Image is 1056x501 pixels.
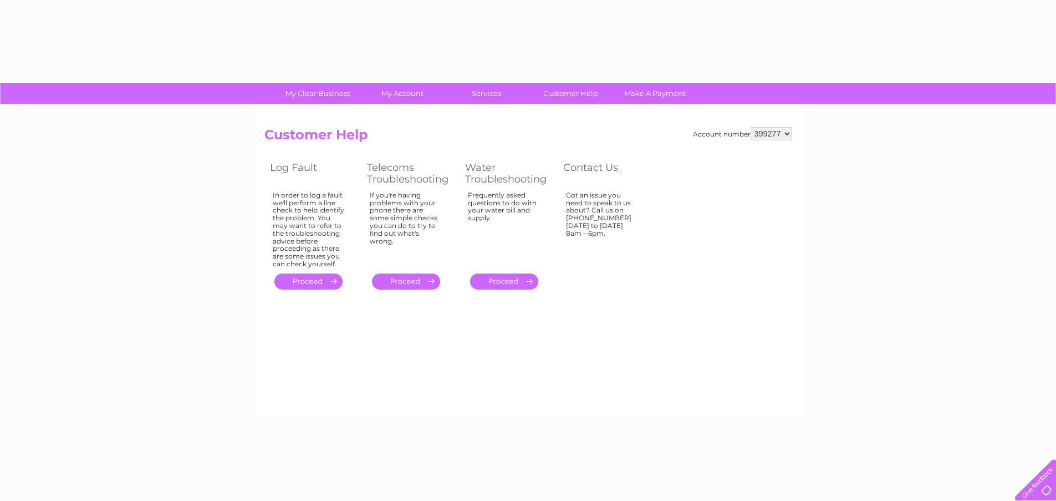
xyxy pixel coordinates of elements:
th: Telecoms Troubleshooting [361,159,460,188]
a: Make A Payment [609,83,701,104]
a: . [274,274,343,290]
h2: Customer Help [264,127,792,148]
a: . [372,274,440,290]
a: My Account [356,83,448,104]
div: Account number [693,127,792,140]
div: Got an issue you need to speak to us about? Call us on [PHONE_NUMBER] [DATE] to [DATE] 8am – 6pm. [566,191,638,264]
th: Contact Us [558,159,655,188]
a: . [470,274,538,290]
div: In order to log a fault we'll perform a line check to help identify the problem. You may want to ... [273,191,345,268]
div: Frequently asked questions to do with your water bill and supply. [468,191,541,264]
th: Water Troubleshooting [460,159,558,188]
th: Log Fault [264,159,361,188]
a: Customer Help [525,83,616,104]
div: If you're having problems with your phone there are some simple checks you can do to try to find ... [370,191,443,264]
a: My Clear Business [272,83,364,104]
a: Services [441,83,532,104]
